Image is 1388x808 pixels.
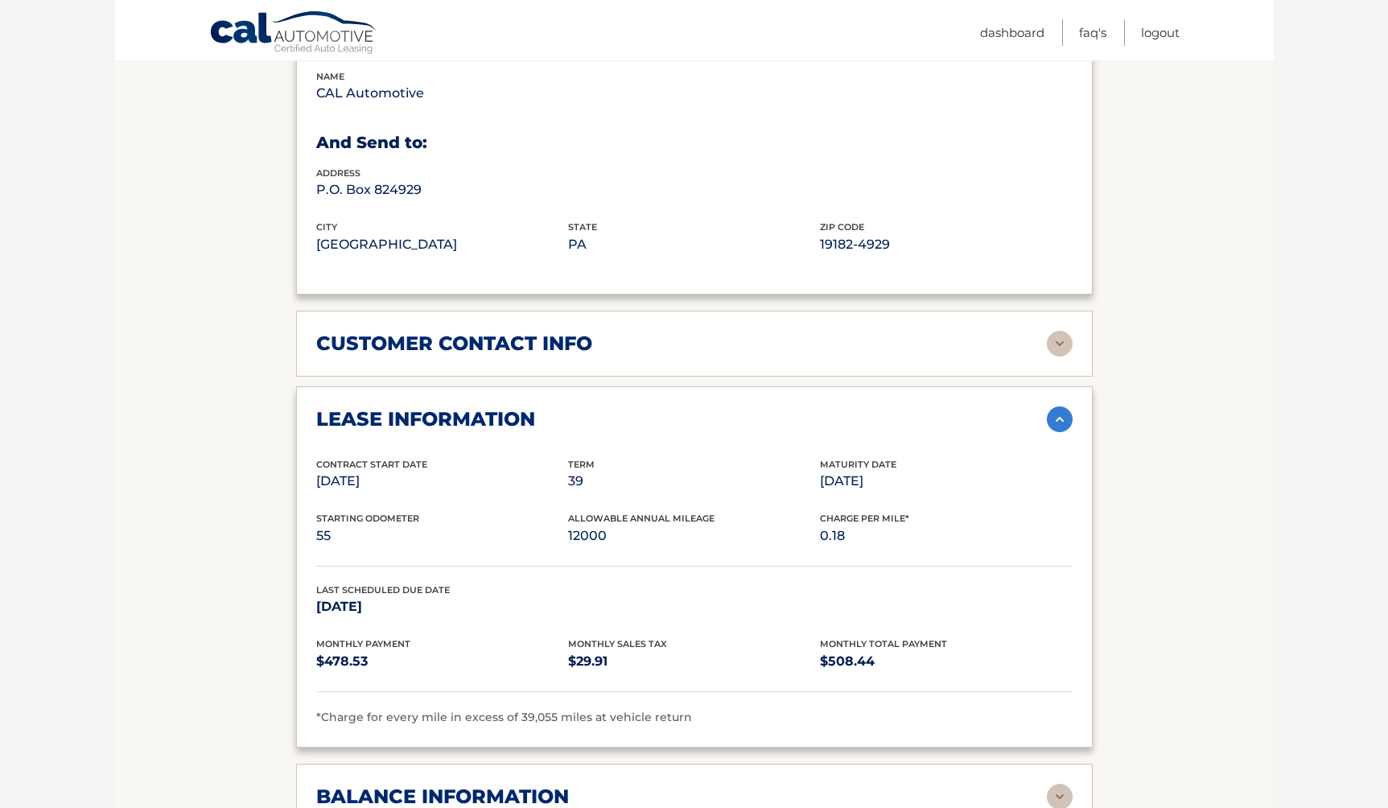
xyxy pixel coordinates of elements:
a: FAQ's [1079,19,1106,46]
span: Charge Per Mile* [820,513,909,524]
span: Monthly Payment [316,638,410,649]
p: [DATE] [316,470,568,493]
p: 39 [568,470,820,493]
h3: And Send to: [316,133,1073,153]
p: 55 [316,525,568,547]
p: [DATE] [316,596,568,618]
span: Monthly Total Payment [820,638,947,649]
span: Contract Start Date [316,459,427,470]
a: Cal Automotive [209,10,378,57]
span: Last Scheduled Due Date [316,584,450,596]
p: $508.44 [820,650,1072,673]
img: accordion-rest.svg [1047,331,1073,357]
span: Starting Odometer [316,513,419,524]
a: Logout [1141,19,1180,46]
span: Allowable Annual Mileage [568,513,715,524]
span: Term [568,459,595,470]
p: $478.53 [316,650,568,673]
a: Dashboard [980,19,1044,46]
span: *Charge for every mile in excess of 39,055 miles at vehicle return [316,710,692,724]
p: $29.91 [568,650,820,673]
p: 12000 [568,525,820,547]
p: [DATE] [820,470,1072,493]
span: Maturity Date [820,459,896,470]
p: CAL Automotive [316,82,568,105]
span: address [316,167,360,179]
span: zip code [820,221,864,233]
span: city [316,221,337,233]
span: Monthly Sales Tax [568,638,667,649]
p: P.O. Box 824929 [316,179,568,201]
span: name [316,71,344,82]
h2: customer contact info [316,332,592,356]
p: PA [568,233,820,256]
p: 19182-4929 [820,233,1072,256]
p: 0.18 [820,525,1072,547]
p: [GEOGRAPHIC_DATA] [316,233,568,256]
h2: lease information [316,407,535,431]
img: accordion-active.svg [1047,406,1073,432]
span: state [568,221,597,233]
